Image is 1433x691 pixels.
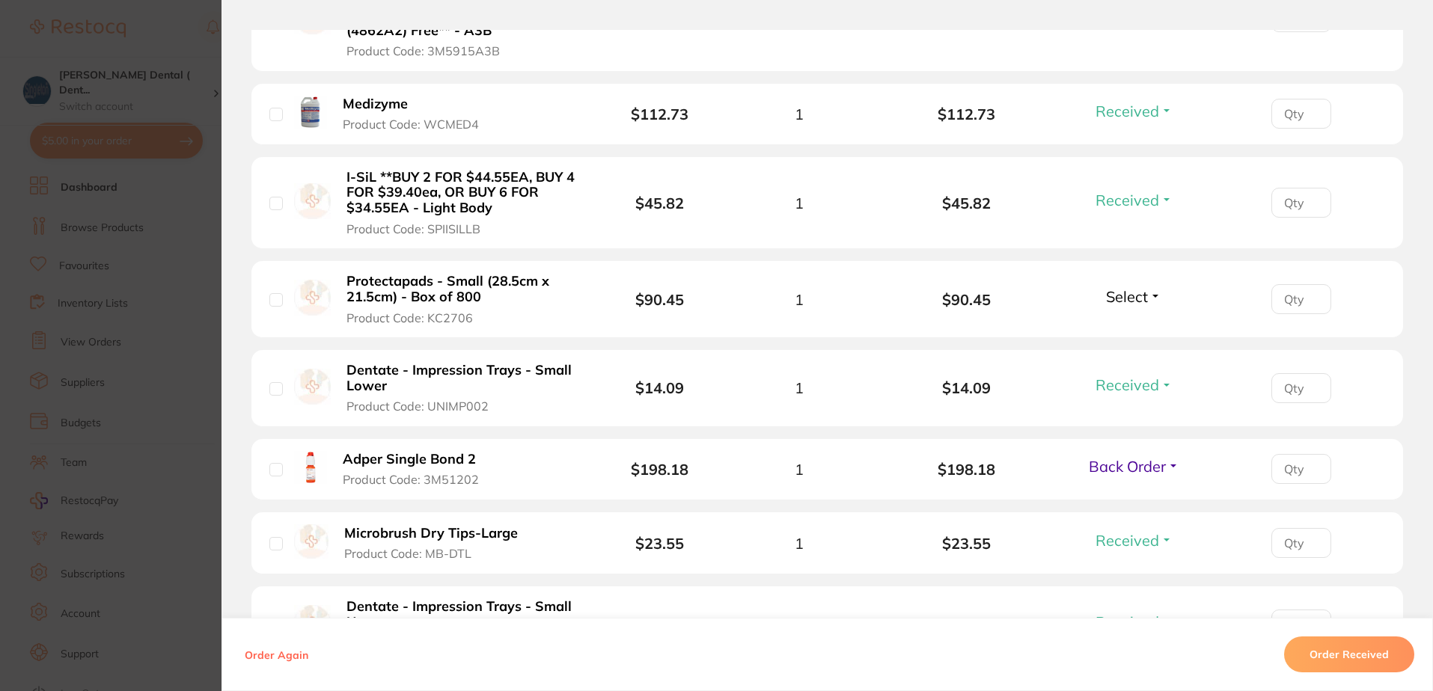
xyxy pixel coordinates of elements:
span: Product Code: UNIMP002 [346,399,489,413]
button: Back Order [1084,457,1184,476]
input: Qty [1271,454,1331,484]
b: I-SiL **BUY 2 FOR $44.55EA, BUY 4 FOR $39.40ea, OR BUY 6 FOR $34.55EA - Light Body [346,170,578,216]
button: Adper Single Bond 2 Product Code: 3M51202 [338,451,498,488]
button: Received [1091,191,1177,209]
span: 1 [795,105,804,123]
b: $23.55 [883,535,1051,552]
button: Microbrush Dry Tips-Large Product Code: MB-DTL [340,525,536,562]
button: Received [1091,375,1177,394]
b: Dentate - Impression Trays - Small Lower [346,363,578,393]
b: $45.82 [883,194,1051,212]
b: $45.82 [635,194,684,212]
span: Product Code: WCMED4 [343,117,479,131]
img: I-SiL **BUY 2 FOR $44.55EA, BUY 4 FOR $39.40ea, OR BUY 6 FOR $34.55EA - Light Body [294,183,331,220]
span: Received [1096,375,1159,394]
b: $198.18 [631,460,688,479]
input: Qty [1271,373,1331,403]
img: Medizyme [294,96,327,129]
button: Select [1102,287,1166,306]
input: Qty [1271,284,1331,314]
span: Received [1096,191,1159,209]
button: Order Received [1284,636,1414,672]
img: Protectapads - Small (28.5cm x 21.5cm) - Box of 800 [294,280,331,316]
button: Received [1091,531,1177,550]
b: Medizyme [343,96,408,112]
span: 1 [795,616,804,633]
button: I-SiL **BUY 2 FOR $44.55EA, BUY 4 FOR $39.40ea, OR BUY 6 FOR $34.55EA - Light Body Product Code: ... [342,169,582,236]
span: Product Code: SPIISILLB [346,222,480,236]
input: Qty [1271,528,1331,558]
button: Received [1091,102,1177,120]
span: Back Order [1089,457,1166,476]
span: Received [1096,612,1159,631]
img: Dentate - Impression Trays - Small Lower [294,369,331,405]
img: Microbrush Dry Tips-Large [294,524,329,559]
span: 1 [795,535,804,552]
button: Protectapads - Small (28.5cm x 21.5cm) - Box of 800 Product Code: KC2706 [342,273,582,325]
span: 1 [795,291,804,308]
span: Select [1106,287,1148,306]
span: 1 [795,461,804,478]
b: $90.45 [635,290,684,309]
span: Product Code: KC2706 [346,311,473,325]
span: 1 [795,194,804,212]
span: Received [1096,102,1159,120]
b: Dentate - Impression Trays - Small Upper [346,599,578,630]
span: 1 [795,379,804,396]
span: Product Code: MB-DTL [344,547,471,560]
b: $14.09 [883,616,1051,633]
input: Qty [1271,188,1331,218]
b: $90.45 [883,291,1051,308]
button: Received [1091,612,1177,631]
button: Medizyme Product Code: WCMED4 [338,96,498,132]
button: Order Again [240,648,313,661]
b: $14.09 [883,379,1051,396]
input: Qty [1271,609,1331,639]
img: Adper Single Bond 2 [294,451,327,484]
span: Product Code: 3M5915A3B [346,44,500,58]
b: $23.55 [635,534,684,553]
b: $14.09 [635,615,684,634]
img: Dentate - Impression Trays - Small Upper [294,605,331,642]
button: Dentate - Impression Trays - Small Lower Product Code: UNIMP002 [342,362,582,414]
b: Protectapads - Small (28.5cm x 21.5cm) - Box of 800 [346,274,578,304]
input: Qty [1271,99,1331,129]
button: Dentate - Impression Trays - Small Upper Product Code: UNIMP001 [342,598,582,651]
b: Adper Single Bond 2 [343,452,476,467]
span: Product Code: 3M51202 [343,473,479,486]
b: $14.09 [635,378,684,397]
span: Received [1096,531,1159,550]
b: $112.73 [883,105,1051,123]
b: Microbrush Dry Tips-Large [344,526,518,541]
b: $112.73 [631,105,688,123]
b: $198.18 [883,461,1051,478]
